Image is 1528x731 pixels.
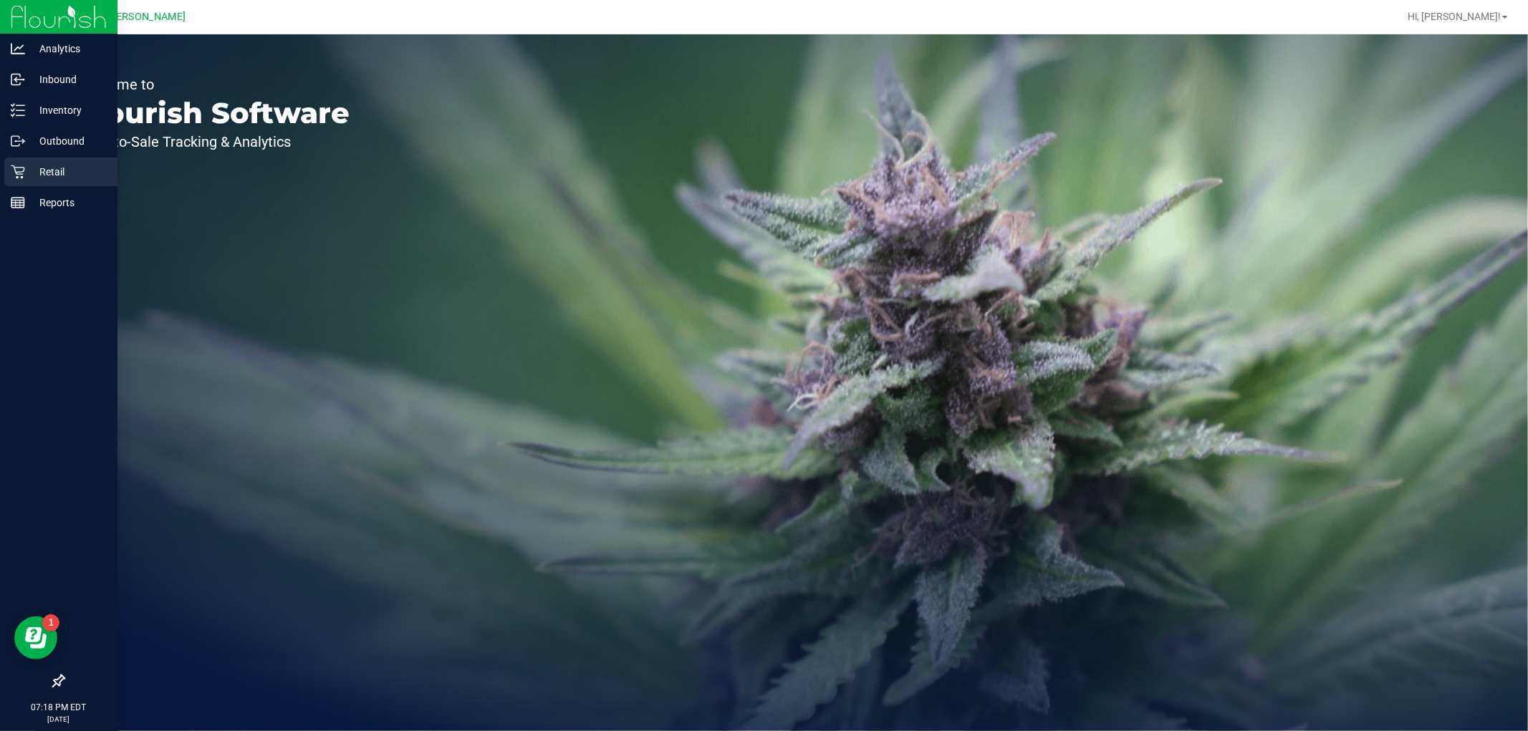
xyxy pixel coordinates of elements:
[11,42,25,56] inline-svg: Analytics
[77,99,350,127] p: Flourish Software
[25,194,111,211] p: Reports
[42,614,59,631] iframe: Resource center unread badge
[25,132,111,150] p: Outbound
[11,195,25,210] inline-svg: Reports
[25,40,111,57] p: Analytics
[25,163,111,180] p: Retail
[6,701,111,714] p: 07:18 PM EDT
[77,135,350,149] p: Seed-to-Sale Tracking & Analytics
[77,77,350,92] p: Welcome to
[11,165,25,179] inline-svg: Retail
[6,714,111,725] p: [DATE]
[11,134,25,148] inline-svg: Outbound
[11,103,25,117] inline-svg: Inventory
[11,72,25,87] inline-svg: Inbound
[25,71,111,88] p: Inbound
[14,616,57,659] iframe: Resource center
[107,11,186,23] span: [PERSON_NAME]
[25,102,111,119] p: Inventory
[1408,11,1501,22] span: Hi, [PERSON_NAME]!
